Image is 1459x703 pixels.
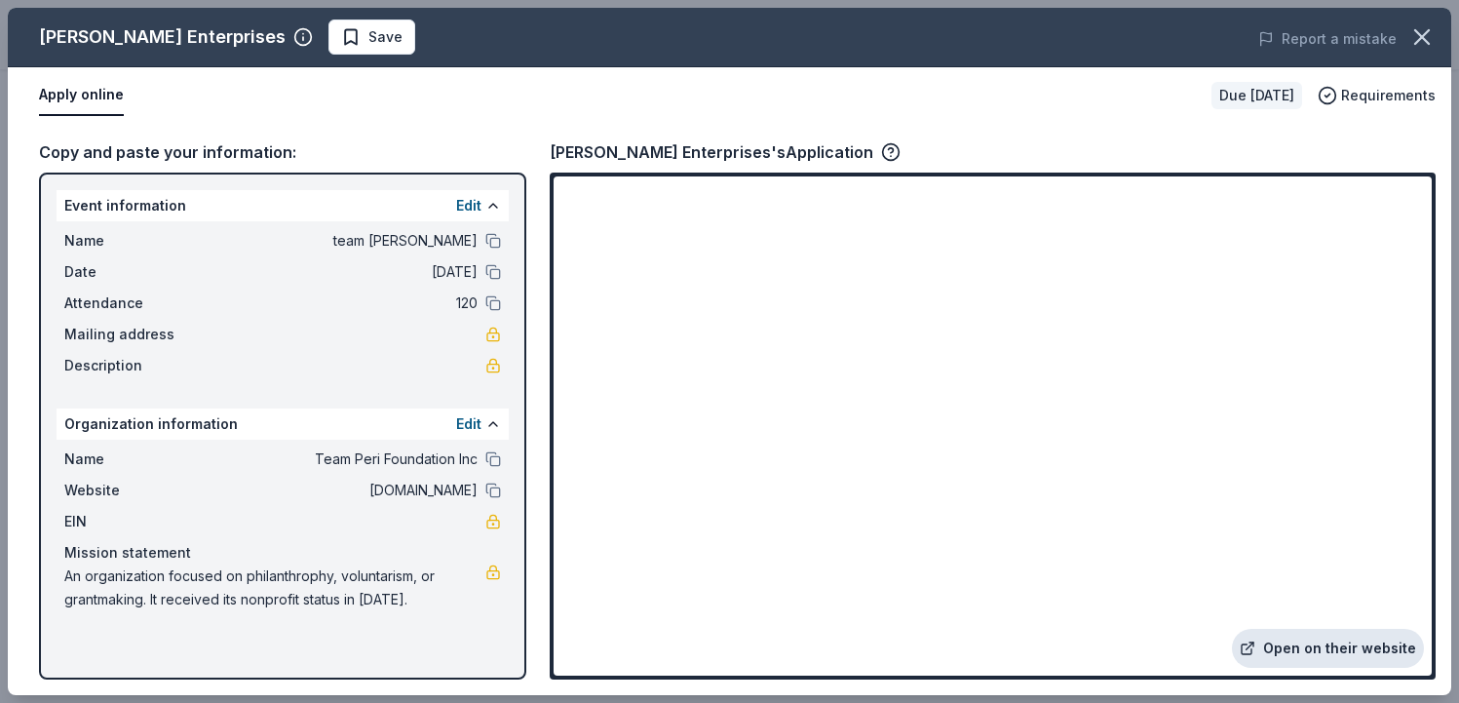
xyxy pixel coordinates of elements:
div: Mission statement [64,541,501,565]
span: Name [64,448,195,471]
span: 120 [195,292,478,315]
span: Mailing address [64,323,195,346]
button: Save [328,20,415,55]
button: Edit [456,412,481,436]
div: Due [DATE] [1211,82,1302,109]
span: Requirements [1341,84,1436,107]
span: An organization focused on philanthrophy, voluntarism, or grantmaking. It received its nonprofit ... [64,565,485,611]
span: Date [64,260,195,284]
div: Copy and paste your information: [39,139,526,165]
span: Name [64,229,195,253]
div: [PERSON_NAME] Enterprises's Application [550,139,901,165]
div: Organization information [57,409,509,440]
span: [DATE] [195,260,478,284]
span: EIN [64,510,195,533]
span: Team Peri Foundation Inc [195,448,478,471]
span: Description [64,354,195,377]
span: [DOMAIN_NAME] [195,479,478,502]
span: Website [64,479,195,502]
div: [PERSON_NAME] Enterprises [39,21,286,53]
button: Report a mistake [1258,27,1397,51]
button: Requirements [1318,84,1436,107]
div: Event information [57,190,509,221]
span: Save [368,25,403,49]
span: Attendance [64,292,195,315]
button: Edit [456,194,481,217]
span: team [PERSON_NAME] [195,229,478,253]
a: Open on their website [1232,629,1424,668]
button: Apply online [39,75,124,116]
